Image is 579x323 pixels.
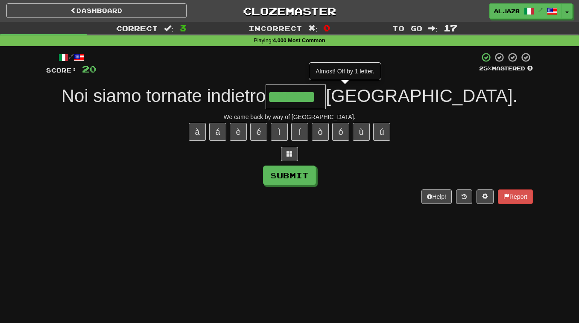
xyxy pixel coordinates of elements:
[392,24,422,32] span: To go
[456,189,472,204] button: Round history (alt+y)
[199,3,380,18] a: Clozemaster
[494,7,520,15] span: AljazB
[179,23,187,33] span: 3
[46,67,77,74] span: Score:
[479,65,533,73] div: Mastered
[498,189,533,204] button: Report
[164,25,173,32] span: :
[291,123,308,141] button: í
[312,123,329,141] button: ò
[209,123,226,141] button: á
[489,3,562,19] a: AljazB /
[444,23,457,33] span: 17
[421,189,452,204] button: Help!
[46,52,96,63] div: /
[230,123,247,141] button: è
[6,3,187,18] a: Dashboard
[281,147,298,161] button: Switch sentence to multiple choice alt+p
[82,64,96,74] span: 20
[189,123,206,141] button: à
[353,123,370,141] button: ù
[479,65,492,72] span: 25 %
[249,24,302,32] span: Incorrect
[428,25,438,32] span: :
[308,25,318,32] span: :
[263,166,316,185] button: Submit
[46,113,533,121] div: We came back by way of [GEOGRAPHIC_DATA].
[250,123,267,141] button: é
[326,86,518,106] span: [GEOGRAPHIC_DATA].
[316,68,374,75] span: Almost! Off by 1 letter.
[538,7,543,13] span: /
[332,123,349,141] button: ó
[61,86,266,106] span: Noi siamo tornate indietro
[373,123,390,141] button: ú
[323,23,330,33] span: 0
[271,123,288,141] button: ì
[116,24,158,32] span: Correct
[273,38,325,44] strong: 4,000 Most Common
